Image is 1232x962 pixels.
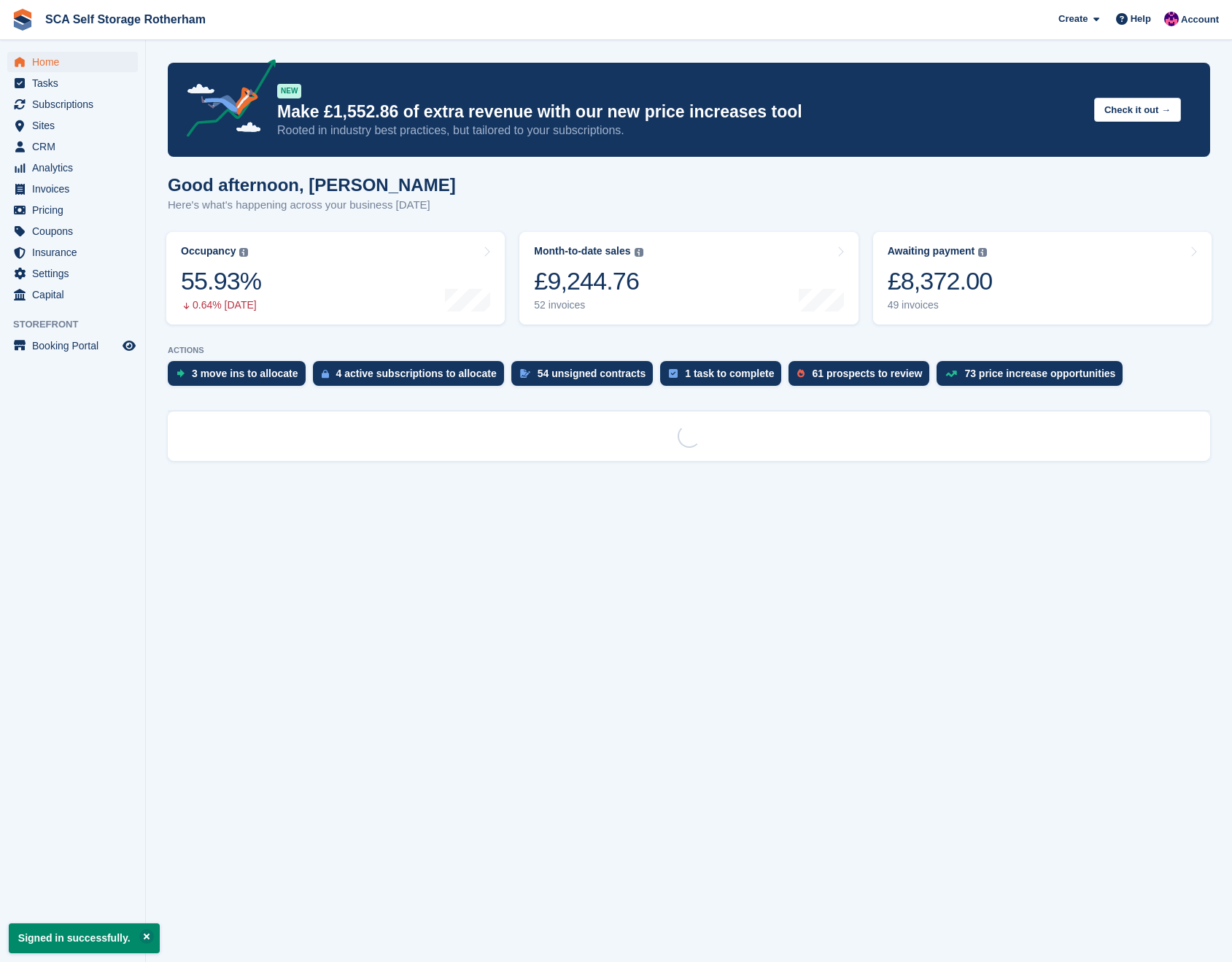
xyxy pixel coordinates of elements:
[120,337,138,354] a: Preview store
[7,221,138,241] a: menu
[322,369,329,379] img: active_subscription_to_allocate_icon-d502201f5373d7db506a760aba3b589e785aa758c864c3986d89f69b8ff3...
[32,158,120,178] span: Analytics
[1094,98,1181,122] button: Check it out →
[534,266,643,296] div: £9,244.76
[538,368,646,379] div: 54 unsigned contracts
[945,371,957,377] img: price_increase_opportunities-93ffe204e8149a01c8c9dc8f82e8f89637d9d84a8eef4429ea346261dce0b2c0.svg
[32,94,120,115] span: Subscriptions
[797,369,805,378] img: prospect-51fa495bee0391a8d652442698ab0144808aea92771e9ea1ae160a38d050c398.svg
[520,369,530,378] img: contract_signature_icon-13c848040528278c33f63329250d36e43548de30e8caae1d1a13099fd9432cc5.svg
[888,245,975,257] div: Awaiting payment
[888,266,993,296] div: £8,372.00
[7,179,138,199] a: menu
[685,368,774,379] div: 1 task to complete
[32,200,120,220] span: Pricing
[277,101,1082,123] p: Make £1,552.86 of extra revenue with our new price increases tool
[277,123,1082,139] p: Rooted in industry best practices, but tailored to your subscriptions.
[168,346,1210,355] p: ACTIONS
[277,84,301,98] div: NEW
[534,299,643,311] div: 52 invoices
[1058,12,1088,26] span: Create
[812,368,922,379] div: 61 prospects to review
[181,299,261,311] div: 0.64% [DATE]
[239,248,248,257] img: icon-info-grey-7440780725fd019a000dd9b08b2336e03edf1995a4989e88bcd33f0948082b44.svg
[32,52,120,72] span: Home
[534,245,630,257] div: Month-to-date sales
[168,361,313,393] a: 3 move ins to allocate
[519,232,858,325] a: Month-to-date sales £9,244.76 52 invoices
[192,368,298,379] div: 3 move ins to allocate
[174,59,276,142] img: price-adjustments-announcement-icon-8257ccfd72463d97f412b2fc003d46551f7dbcb40ab6d574587a9cd5c0d94...
[32,136,120,157] span: CRM
[669,369,678,378] img: task-75834270c22a3079a89374b754ae025e5fb1db73e45f91037f5363f120a921f8.svg
[32,115,120,136] span: Sites
[7,284,138,305] a: menu
[7,94,138,115] a: menu
[9,923,160,953] p: Signed in successfully.
[1131,12,1151,26] span: Help
[7,115,138,136] a: menu
[789,361,937,393] a: 61 prospects to review
[635,248,643,257] img: icon-info-grey-7440780725fd019a000dd9b08b2336e03edf1995a4989e88bcd33f0948082b44.svg
[168,197,456,214] p: Here's what's happening across your business [DATE]
[32,73,120,93] span: Tasks
[7,200,138,220] a: menu
[7,136,138,157] a: menu
[39,7,212,31] a: SCA Self Storage Rotherham
[12,9,34,31] img: stora-icon-8386f47178a22dfd0bd8f6a31ec36ba5ce8667c1dd55bd0f319d3a0aa187defe.svg
[166,232,505,325] a: Occupancy 55.93% 0.64% [DATE]
[7,263,138,284] a: menu
[7,335,138,356] a: menu
[177,369,185,378] img: move_ins_to_allocate_icon-fdf77a2bb77ea45bf5b3d319d69a93e2d87916cf1d5bf7949dd705db3b84f3ca.svg
[181,245,236,257] div: Occupancy
[7,158,138,178] a: menu
[1164,12,1179,26] img: Sam Chapman
[32,242,120,263] span: Insurance
[13,317,145,332] span: Storefront
[511,361,661,393] a: 54 unsigned contracts
[32,284,120,305] span: Capital
[964,368,1115,379] div: 73 price increase opportunities
[32,263,120,284] span: Settings
[7,52,138,72] a: menu
[32,179,120,199] span: Invoices
[181,266,261,296] div: 55.93%
[313,361,511,393] a: 4 active subscriptions to allocate
[873,232,1212,325] a: Awaiting payment £8,372.00 49 invoices
[336,368,497,379] div: 4 active subscriptions to allocate
[7,242,138,263] a: menu
[937,361,1130,393] a: 73 price increase opportunities
[32,335,120,356] span: Booking Portal
[1181,12,1219,27] span: Account
[32,221,120,241] span: Coupons
[7,73,138,93] a: menu
[978,248,987,257] img: icon-info-grey-7440780725fd019a000dd9b08b2336e03edf1995a4989e88bcd33f0948082b44.svg
[660,361,789,393] a: 1 task to complete
[168,175,456,195] h1: Good afternoon, [PERSON_NAME]
[888,299,993,311] div: 49 invoices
